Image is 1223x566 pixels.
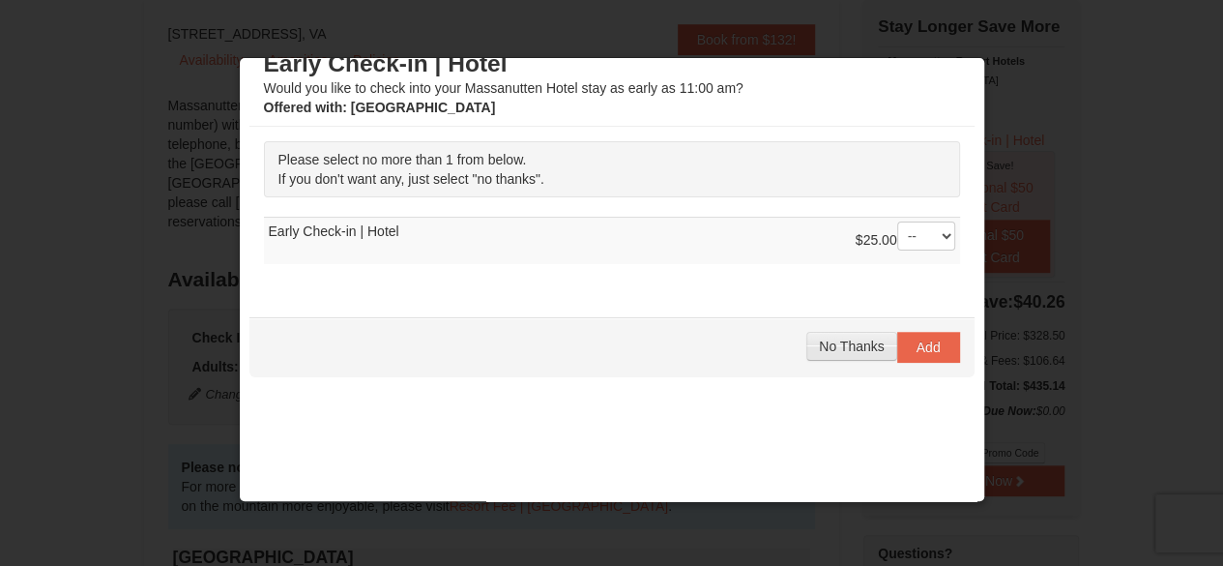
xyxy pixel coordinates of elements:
span: Please select no more than 1 from below. [278,152,527,167]
button: No Thanks [806,332,896,361]
span: No Thanks [819,339,884,354]
span: Add [917,340,941,355]
span: Offered with [264,100,343,115]
h3: Early Check-in | Hotel [264,49,960,78]
div: $25.00 [856,222,955,260]
td: Early Check-in | Hotel [264,217,960,264]
span: If you don't want any, just select "no thanks". [278,171,544,187]
strong: : [GEOGRAPHIC_DATA] [264,100,496,115]
div: Would you like to check into your Massanutten Hotel stay as early as 11:00 am? [264,49,960,117]
button: Add [897,332,960,363]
